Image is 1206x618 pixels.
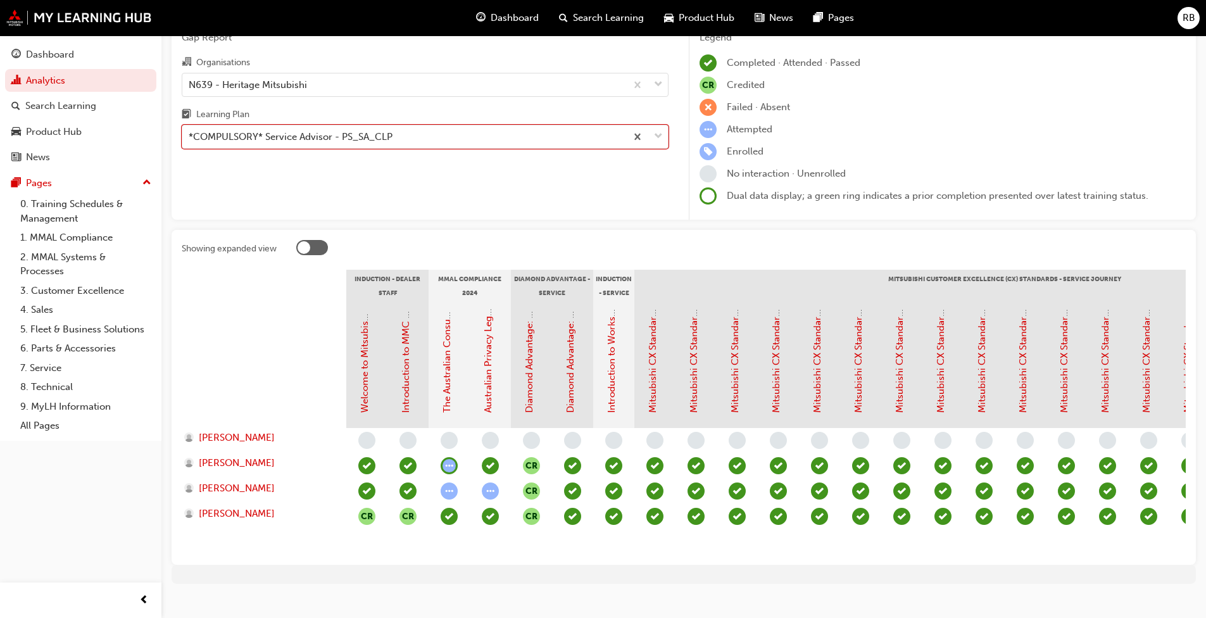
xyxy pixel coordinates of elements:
a: news-iconNews [744,5,803,31]
span: learningRecordVerb_PASS-icon [893,508,910,525]
span: learningRecordVerb_PASS-icon [605,508,622,525]
span: down-icon [654,129,663,145]
button: RB [1178,7,1200,29]
a: 8. Technical [15,377,156,397]
span: learningRecordVerb_COMPLETE-icon [358,457,375,474]
div: Induction - Service Advisor [593,270,634,301]
span: learningRecordVerb_PASS-icon [976,508,993,525]
span: learningRecordVerb_NONE-icon [1140,432,1157,449]
span: learningRecordVerb_ATTEMPT-icon [700,121,717,138]
span: news-icon [755,10,764,26]
span: null-icon [358,508,375,525]
span: car-icon [664,10,674,26]
span: learningRecordVerb_PASS-icon [688,508,705,525]
a: 6. Parts & Accessories [15,339,156,358]
span: learningRecordVerb_NONE-icon [934,432,952,449]
span: learningRecordVerb_PASS-icon [482,457,499,474]
button: Pages [5,172,156,195]
span: learningRecordVerb_PASS-icon [893,457,910,474]
span: RB [1183,11,1195,25]
span: learningRecordVerb_NONE-icon [482,432,499,449]
span: learningRecordVerb_PASS-icon [1181,457,1198,474]
span: Product Hub [679,11,734,25]
span: learningRecordVerb_PASS-icon [482,508,499,525]
a: 2. MMAL Systems & Processes [15,248,156,281]
span: No interaction · Unenrolled [727,168,846,179]
span: learningRecordVerb_ENROLL-icon [700,143,717,160]
span: learningRecordVerb_PASS-icon [852,482,869,500]
a: search-iconSearch Learning [549,5,654,31]
a: Diamond Advantage: Service Training [565,248,576,413]
span: learningRecordVerb_NONE-icon [729,432,746,449]
span: learningRecordVerb_NONE-icon [646,432,663,449]
a: [PERSON_NAME] [184,456,334,470]
span: learningRecordVerb_PASS-icon [770,482,787,500]
a: 1. MMAL Compliance [15,228,156,248]
span: learningplan-icon [182,110,191,121]
span: learningRecordVerb_PASS-icon [852,457,869,474]
span: Dashboard [491,11,539,25]
span: Completed · Attended · Passed [727,57,860,68]
span: learningRecordVerb_PASS-icon [646,457,663,474]
a: News [5,146,156,169]
button: null-icon [399,508,417,525]
span: learningRecordVerb_PASS-icon [1140,457,1157,474]
span: learningRecordVerb_COMPLETE-icon [358,482,375,500]
span: learningRecordVerb_PASS-icon [1181,482,1198,500]
span: learningRecordVerb_PASS-icon [1140,508,1157,525]
span: learningRecordVerb_NONE-icon [700,165,717,182]
span: learningRecordVerb_PASS-icon [688,482,705,500]
span: learningRecordVerb_PASS-icon [770,457,787,474]
span: learningRecordVerb_NONE-icon [564,432,581,449]
span: news-icon [11,152,21,163]
div: News [26,150,50,165]
div: Product Hub [26,125,82,139]
span: [PERSON_NAME] [199,456,275,470]
span: learningRecordVerb_PASS-icon [1017,457,1034,474]
div: Legend [700,30,1186,45]
span: Attempted [727,123,772,135]
span: learningRecordVerb_NONE-icon [1017,432,1034,449]
span: search-icon [11,101,20,112]
span: learningRecordVerb_PASS-icon [1099,482,1116,500]
span: learningRecordVerb_PASS-icon [441,508,458,525]
a: 4. Sales [15,300,156,320]
span: Gap Report [182,30,669,45]
a: mmal [6,9,152,26]
div: Dashboard [26,47,74,62]
span: Failed · Absent [727,101,790,113]
span: learningRecordVerb_NONE-icon [688,432,705,449]
span: pages-icon [11,178,21,189]
span: learningRecordVerb_PASS-icon [605,482,622,500]
span: Dual data display; a green ring indicates a prior completion presented over latest training status. [727,190,1148,201]
a: 7. Service [15,358,156,378]
a: Mitsubishi CX Standards - Introduction [647,243,658,413]
span: up-icon [142,175,151,191]
div: N639 - Heritage Mitsubishi [189,77,307,92]
span: learningRecordVerb_NONE-icon [441,432,458,449]
span: learningRecordVerb_NONE-icon [852,432,869,449]
span: learningRecordVerb_NONE-icon [1058,432,1075,449]
span: learningRecordVerb_PASS-icon [1099,508,1116,525]
span: learningRecordVerb_PASS-icon [1017,508,1034,525]
button: null-icon [523,508,540,525]
span: learningRecordVerb_PASS-icon [729,482,746,500]
span: learningRecordVerb_PASS-icon [688,457,705,474]
span: learningRecordVerb_PASS-icon [729,508,746,525]
span: chart-icon [11,75,21,87]
div: Induction - Dealer Staff [346,270,429,301]
span: pages-icon [813,10,823,26]
div: Diamond Advantage - Service [511,270,593,301]
span: learningRecordVerb_PASS-icon [1099,457,1116,474]
button: null-icon [523,482,540,500]
span: learningRecordVerb_PASS-icon [934,457,952,474]
a: [PERSON_NAME] [184,507,334,521]
span: learningRecordVerb_NONE-icon [1181,432,1198,449]
span: learningRecordVerb_PASS-icon [893,482,910,500]
span: [PERSON_NAME] [199,431,275,445]
a: pages-iconPages [803,5,864,31]
span: learningRecordVerb_NONE-icon [770,432,787,449]
span: down-icon [654,77,663,93]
